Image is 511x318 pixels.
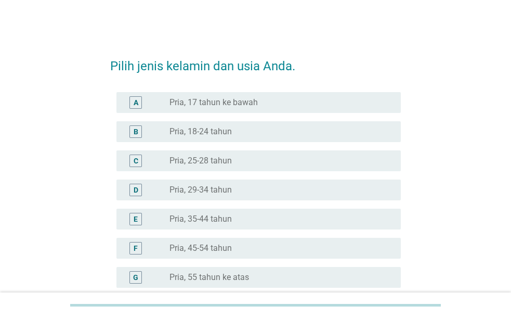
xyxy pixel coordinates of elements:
div: D [134,184,138,195]
h2: Pilih jenis kelamin dan usia Anda. [110,46,401,75]
label: Pria, 45-54 tahun [169,243,232,253]
label: Pria, 17 tahun ke bawah [169,97,258,108]
label: Pria, 18-24 tahun [169,126,232,137]
div: A [134,97,138,108]
div: B [134,126,138,137]
div: E [134,213,138,224]
div: C [134,155,138,166]
div: F [134,243,138,253]
label: Pria, 55 tahun ke atas [169,272,249,283]
div: G [133,272,138,283]
label: Pria, 35-44 tahun [169,214,232,224]
label: Pria, 29-34 tahun [169,185,232,195]
label: Pria, 25-28 tahun [169,156,232,166]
